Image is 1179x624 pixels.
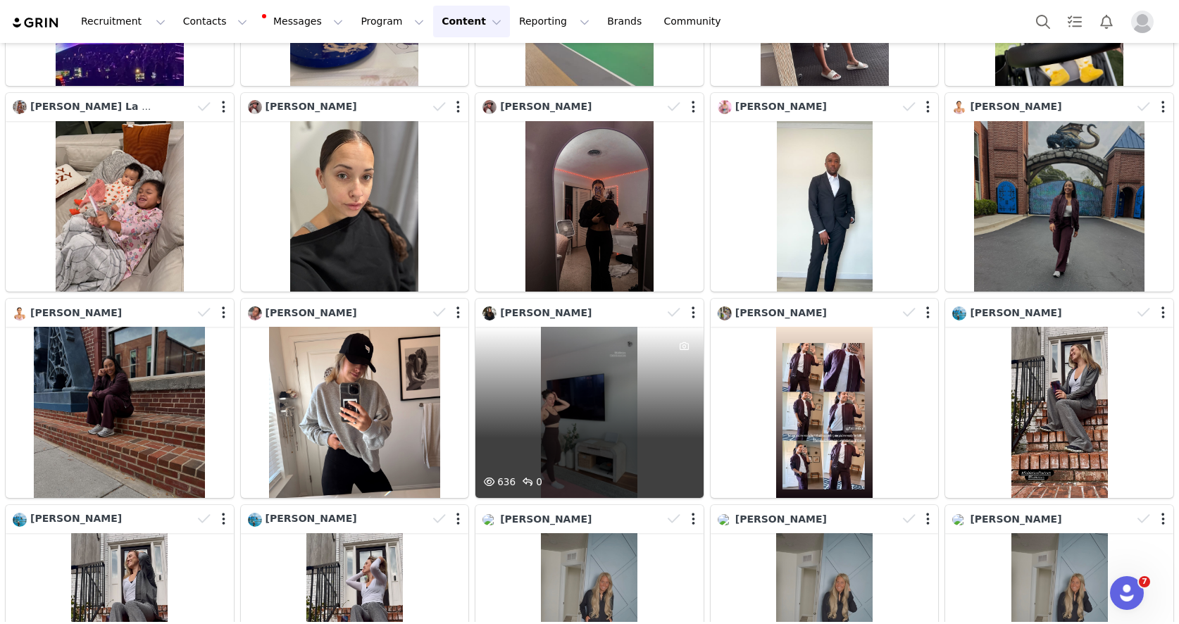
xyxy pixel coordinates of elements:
[248,100,262,114] img: 13cccdd0-4d68-4c99-9341-6a2f51b86f8f.jpg
[519,476,542,487] span: 0
[511,6,598,37] button: Reporting
[952,100,966,114] img: 7aac8090-15fe-4630-a180-c470f88ff2a9.jpg
[500,101,592,112] span: [PERSON_NAME]
[1131,11,1154,33] img: placeholder-profile.jpg
[500,307,592,318] span: [PERSON_NAME]
[175,6,256,37] button: Contacts
[970,307,1061,318] span: [PERSON_NAME]
[352,6,432,37] button: Program
[656,6,736,37] a: Community
[735,101,827,112] span: [PERSON_NAME]
[718,100,732,114] img: 36596f6c-cdf3-4e14-a00f-442f435759c3.jpg
[266,513,357,524] span: [PERSON_NAME]
[248,306,262,320] img: 8d31bb8d-e6f7-4655-8876-6cc3ae00c77f.jpg
[13,100,27,114] img: 6f5e3539-8437-484f-9b94-8211e23ad0f9.jpg
[73,6,174,37] button: Recruitment
[500,513,592,525] span: [PERSON_NAME]
[30,101,166,112] span: [PERSON_NAME] La Bom
[30,307,122,318] span: [PERSON_NAME]
[13,513,27,527] img: 5015c068-8de0-4579-b49b-9b5e289e006f.jpg
[248,513,262,527] img: 5015c068-8de0-4579-b49b-9b5e289e006f.jpg
[482,306,497,320] img: ebe557c2-7e4d-4ca8-b734-9be01ad53f50.jpg
[266,307,357,318] span: [PERSON_NAME]
[970,101,1061,112] span: [PERSON_NAME]
[266,101,357,112] span: [PERSON_NAME]
[482,100,497,114] img: 13cccdd0-4d68-4c99-9341-6a2f51b86f8f.jpg
[599,6,654,37] a: Brands
[1028,6,1059,37] button: Search
[256,6,351,37] button: Messages
[1139,576,1150,587] span: 7
[1059,6,1090,37] a: Tasks
[952,514,966,525] img: 691b7b2d-32e3-4335-acc8-3bf058d7aeac.jpg
[30,513,122,524] span: [PERSON_NAME]
[433,6,510,37] button: Content
[11,16,61,30] img: grin logo
[718,306,732,320] img: 0fb3ca02-3d7d-48fc-b82d-9515884775e1.jpg
[1091,6,1122,37] button: Notifications
[482,514,497,525] img: 691b7b2d-32e3-4335-acc8-3bf058d7aeac.jpg
[1110,576,1144,610] iframe: Intercom live chat
[480,476,516,487] span: 636
[718,514,732,525] img: 691b7b2d-32e3-4335-acc8-3bf058d7aeac.jpg
[13,306,27,320] img: 7aac8090-15fe-4630-a180-c470f88ff2a9.jpg
[970,513,1061,525] span: [PERSON_NAME]
[735,307,827,318] span: [PERSON_NAME]
[735,513,827,525] span: [PERSON_NAME]
[952,306,966,320] img: 5015c068-8de0-4579-b49b-9b5e289e006f.jpg
[1123,11,1168,33] button: Profile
